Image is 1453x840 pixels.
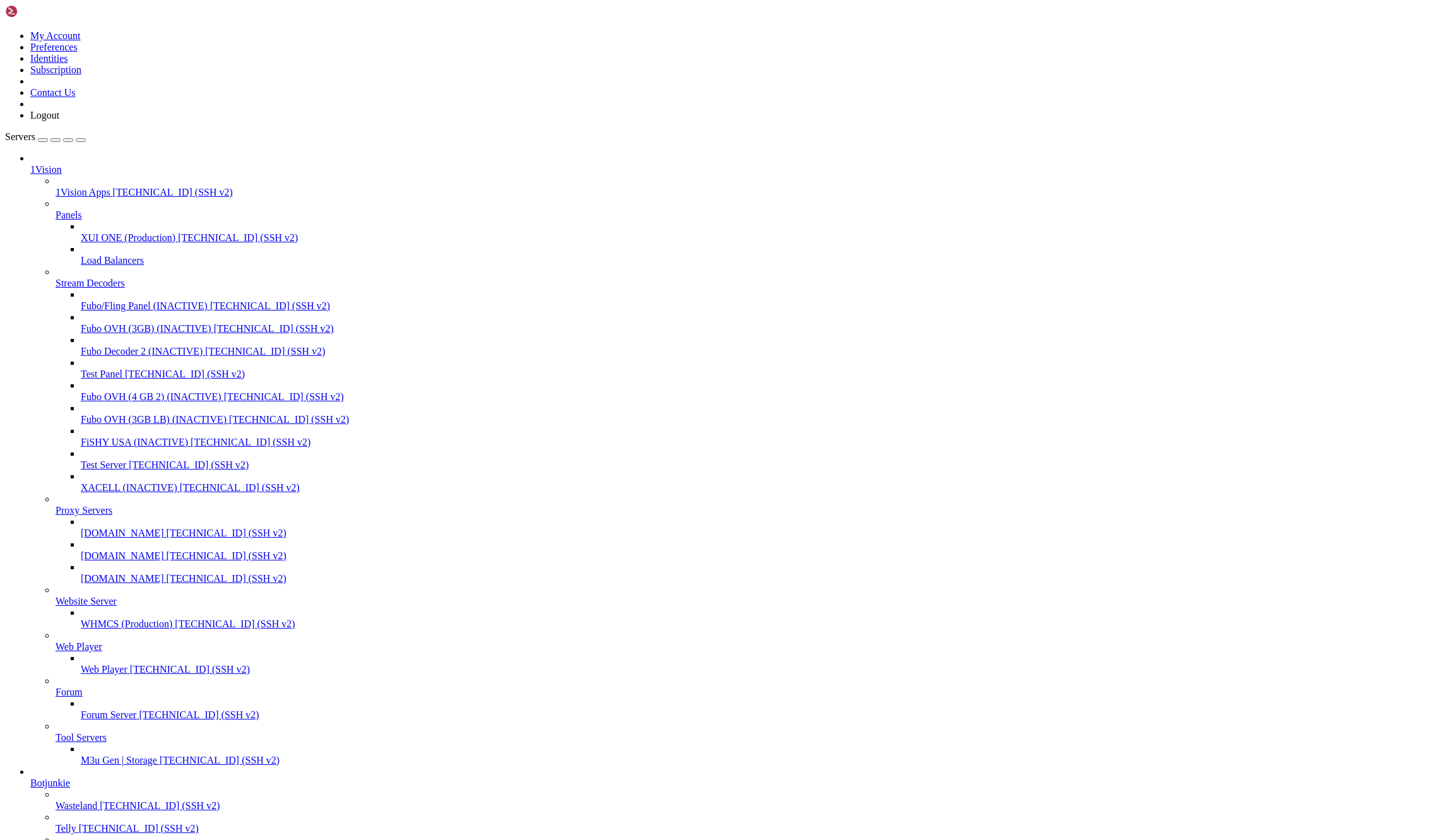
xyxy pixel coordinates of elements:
a: Fubo OVH (3GB LB) (INACTIVE) [TECHNICAL_ID] (SSH v2) [81,414,1448,425]
span: Tool Servers [56,732,107,743]
a: XACELL (INACTIVE) [TECHNICAL_ID] (SSH v2) [81,482,1448,494]
span: [DOMAIN_NAME] [81,550,164,561]
a: Preferences [30,42,78,52]
span: Web Player [56,641,102,652]
a: Panels [56,210,1448,221]
span: [TECHNICAL_ID] (SSH v2) [167,573,286,584]
span: Telly [56,823,76,834]
a: Proxy Servers [56,505,1448,516]
a: Servers [5,131,86,142]
span: Fubo OVH (3GB) (INACTIVE) [81,323,211,334]
a: Stream Decoders [56,278,1448,289]
span: [TECHNICAL_ID] (SSH v2) [130,664,250,675]
a: Forum [56,687,1448,698]
span: Web Player [81,664,127,675]
a: Web Player [TECHNICAL_ID] (SSH v2) [81,664,1448,675]
li: Fubo OVH (3GB LB) (INACTIVE) [TECHNICAL_ID] (SSH v2) [81,403,1448,425]
span: [TECHNICAL_ID] (SSH v2) [129,459,249,470]
span: [TECHNICAL_ID] (SSH v2) [113,187,233,198]
a: Forum Server [TECHNICAL_ID] (SSH v2) [81,709,1448,721]
span: [TECHNICAL_ID] (SSH v2) [210,300,330,311]
span: Forum Server [81,709,136,720]
li: 1Vision Apps [TECHNICAL_ID] (SSH v2) [56,175,1448,198]
a: Test Panel [TECHNICAL_ID] (SSH v2) [81,369,1448,380]
span: [TECHNICAL_ID] (SSH v2) [214,323,334,334]
li: XACELL (INACTIVE) [TECHNICAL_ID] (SSH v2) [81,471,1448,494]
li: Fubo OVH (4 GB 2) (INACTIVE) [TECHNICAL_ID] (SSH v2) [81,380,1448,403]
li: Forum Server [TECHNICAL_ID] (SSH v2) [81,698,1448,721]
li: Panels [56,198,1448,266]
a: Subscription [30,64,81,75]
a: 1Vision Apps [TECHNICAL_ID] (SSH v2) [56,187,1448,198]
span: [TECHNICAL_ID] (SSH v2) [167,528,286,538]
span: Forum [56,687,83,697]
li: Load Balancers [81,244,1448,266]
span: [DOMAIN_NAME] [81,573,164,584]
a: Fubo OVH (3GB) (INACTIVE) [TECHNICAL_ID] (SSH v2) [81,323,1448,334]
span: [TECHNICAL_ID] (SSH v2) [160,755,279,766]
span: 1Vision [30,164,62,175]
span: [TECHNICAL_ID] (SSH v2) [178,232,298,243]
a: [DOMAIN_NAME] [TECHNICAL_ID] (SSH v2) [81,528,1448,539]
a: Test Server [TECHNICAL_ID] (SSH v2) [81,459,1448,471]
span: Test Panel [81,369,122,379]
span: [TECHNICAL_ID] (SSH v2) [139,709,259,720]
li: Stream Decoders [56,266,1448,494]
span: Fubo/Fling Panel (INACTIVE) [81,300,208,311]
span: [TECHNICAL_ID] (SSH v2) [175,618,295,629]
span: FiSHY USA (INACTIVE) [81,437,188,447]
span: [TECHNICAL_ID] (SSH v2) [125,369,245,379]
li: FiSHY USA (INACTIVE) [TECHNICAL_ID] (SSH v2) [81,425,1448,448]
span: [TECHNICAL_ID] (SSH v2) [79,823,199,834]
span: Botjunkie [30,778,70,788]
span: [TECHNICAL_ID] (SSH v2) [205,346,325,357]
a: Web Player [56,641,1448,653]
li: Website Server [56,584,1448,630]
span: 1Vision Apps [56,187,110,198]
li: Web Player [TECHNICAL_ID] (SSH v2) [81,653,1448,675]
li: Fubo/Fling Panel (INACTIVE) [TECHNICAL_ID] (SSH v2) [81,289,1448,312]
span: Website Server [56,596,117,606]
a: [DOMAIN_NAME] [TECHNICAL_ID] (SSH v2) [81,550,1448,562]
a: Wasteland [TECHNICAL_ID] (SSH v2) [56,800,1448,812]
a: Fubo Decoder 2 (INACTIVE) [TECHNICAL_ID] (SSH v2) [81,346,1448,357]
img: Shellngn [5,5,78,18]
span: [TECHNICAL_ID] (SSH v2) [100,800,220,811]
span: Proxy Servers [56,505,112,516]
li: Forum [56,675,1448,721]
span: [TECHNICAL_ID] (SSH v2) [167,550,286,561]
li: 1Vision [30,153,1448,766]
a: Tool Servers [56,732,1448,743]
li: Web Player [56,630,1448,675]
a: XUI ONE (Production) [TECHNICAL_ID] (SSH v2) [81,232,1448,244]
a: Telly [TECHNICAL_ID] (SSH v2) [56,823,1448,834]
span: [TECHNICAL_ID] (SSH v2) [191,437,310,447]
li: Tool Servers [56,721,1448,766]
span: Fubo OVH (3GB LB) (INACTIVE) [81,414,226,425]
span: M3u Gen | Storage [81,755,157,766]
li: [DOMAIN_NAME] [TECHNICAL_ID] (SSH v2) [81,539,1448,562]
a: WHMCS (Production) [TECHNICAL_ID] (SSH v2) [81,618,1448,630]
li: Proxy Servers [56,494,1448,584]
span: Servers [5,131,35,142]
span: [TECHNICAL_ID] (SSH v2) [180,482,300,493]
span: Panels [56,210,82,220]
li: Wasteland [TECHNICAL_ID] (SSH v2) [56,789,1448,812]
a: Identities [30,53,68,64]
a: Logout [30,110,59,121]
a: Fubo/Fling Panel (INACTIVE) [TECHNICAL_ID] (SSH v2) [81,300,1448,312]
li: Fubo Decoder 2 (INACTIVE) [TECHNICAL_ID] (SSH v2) [81,334,1448,357]
a: [DOMAIN_NAME] [TECHNICAL_ID] (SSH v2) [81,573,1448,584]
span: WHMCS (Production) [81,618,172,629]
li: Telly [TECHNICAL_ID] (SSH v2) [56,812,1448,834]
span: [TECHNICAL_ID] (SSH v2) [229,414,349,425]
a: Contact Us [30,87,76,98]
span: XUI ONE (Production) [81,232,175,243]
li: Fubo OVH (3GB) (INACTIVE) [TECHNICAL_ID] (SSH v2) [81,312,1448,334]
span: Test Server [81,459,126,470]
span: [DOMAIN_NAME] [81,528,164,538]
li: Test Panel [TECHNICAL_ID] (SSH v2) [81,357,1448,380]
a: Load Balancers [81,255,1448,266]
a: FiSHY USA (INACTIVE) [TECHNICAL_ID] (SSH v2) [81,437,1448,448]
li: WHMCS (Production) [TECHNICAL_ID] (SSH v2) [81,607,1448,630]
